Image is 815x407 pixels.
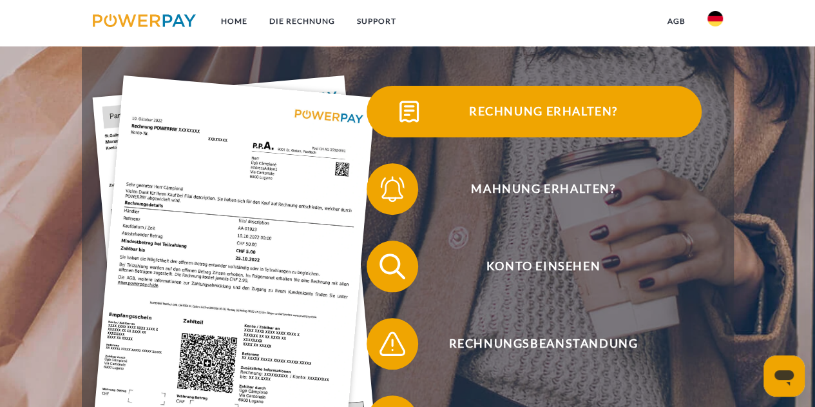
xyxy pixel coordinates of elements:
[707,11,723,26] img: de
[763,355,805,397] iframe: Schaltfläche zum Öffnen des Messaging-Fensters
[93,14,197,27] img: logo-powerpay.svg
[657,10,696,33] a: agb
[385,318,701,370] span: Rechnungsbeanstandung
[367,86,702,137] button: Rechnung erhalten?
[209,10,258,33] a: Home
[376,250,408,283] img: qb_search.svg
[367,163,702,215] button: Mahnung erhalten?
[345,10,407,33] a: SUPPORT
[258,10,345,33] a: DIE RECHNUNG
[376,173,408,205] img: qb_bell.svg
[385,241,701,292] span: Konto einsehen
[367,241,702,292] button: Konto einsehen
[385,163,701,215] span: Mahnung erhalten?
[385,86,701,137] span: Rechnung erhalten?
[393,95,425,128] img: qb_bill.svg
[376,328,408,360] img: qb_warning.svg
[367,318,702,370] button: Rechnungsbeanstandung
